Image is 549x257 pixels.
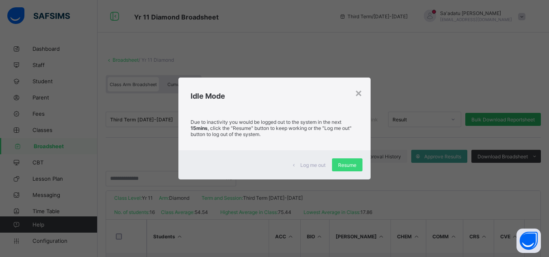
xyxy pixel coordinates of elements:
[300,162,325,168] span: Log me out
[191,119,358,137] p: Due to inactivity you would be logged out to the system in the next , click the "Resume" button t...
[355,86,362,99] div: ×
[191,125,208,131] strong: 15mins
[191,92,358,100] h2: Idle Mode
[338,162,356,168] span: Resume
[516,229,541,253] button: Open asap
